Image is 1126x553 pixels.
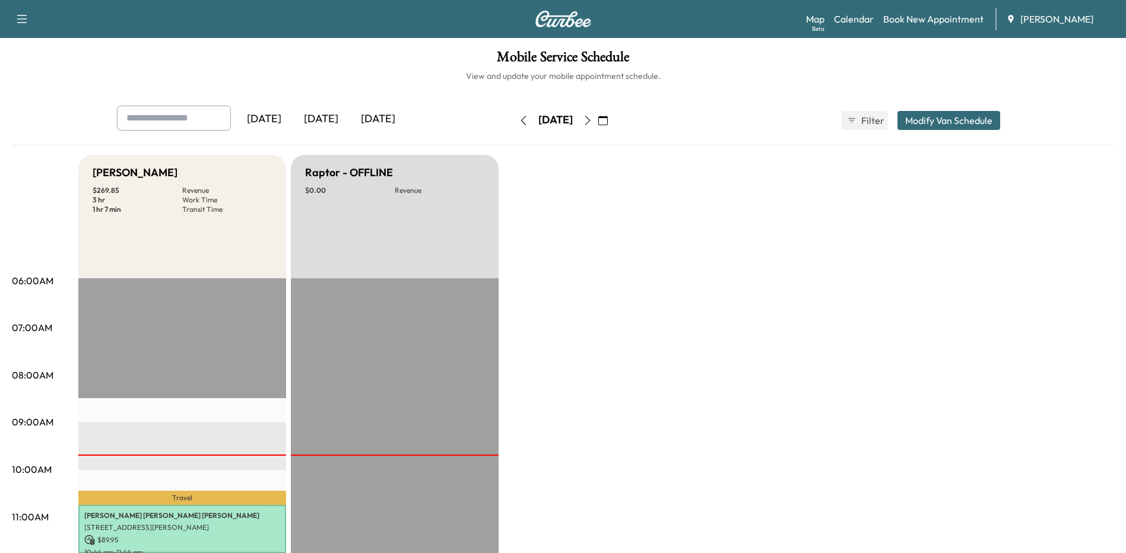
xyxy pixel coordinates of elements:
[78,491,286,505] p: Travel
[12,274,53,288] p: 06:00AM
[93,205,182,214] p: 1 hr 7 min
[883,12,984,26] a: Book New Appointment
[834,12,874,26] a: Calendar
[182,195,272,205] p: Work Time
[182,186,272,195] p: Revenue
[842,111,888,130] button: Filter
[12,415,53,429] p: 09:00AM
[93,164,177,181] h5: [PERSON_NAME]
[350,106,407,133] div: [DATE]
[12,70,1114,82] h6: View and update your mobile appointment schedule.
[12,368,53,382] p: 08:00AM
[1020,12,1093,26] span: [PERSON_NAME]
[861,113,883,128] span: Filter
[395,186,484,195] p: Revenue
[12,50,1114,70] h1: Mobile Service Schedule
[84,511,280,520] p: [PERSON_NAME] [PERSON_NAME] [PERSON_NAME]
[84,535,280,545] p: $ 89.95
[12,510,49,524] p: 11:00AM
[812,24,824,33] div: Beta
[305,186,395,195] p: $ 0.00
[293,106,350,133] div: [DATE]
[12,320,52,335] p: 07:00AM
[84,523,280,532] p: [STREET_ADDRESS][PERSON_NAME]
[93,186,182,195] p: $ 269.85
[538,113,573,128] div: [DATE]
[806,12,824,26] a: MapBeta
[897,111,1000,130] button: Modify Van Schedule
[182,205,272,214] p: Transit Time
[93,195,182,205] p: 3 hr
[12,462,52,476] p: 10:00AM
[305,164,393,181] h5: Raptor - OFFLINE
[236,106,293,133] div: [DATE]
[535,11,592,27] img: Curbee Logo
